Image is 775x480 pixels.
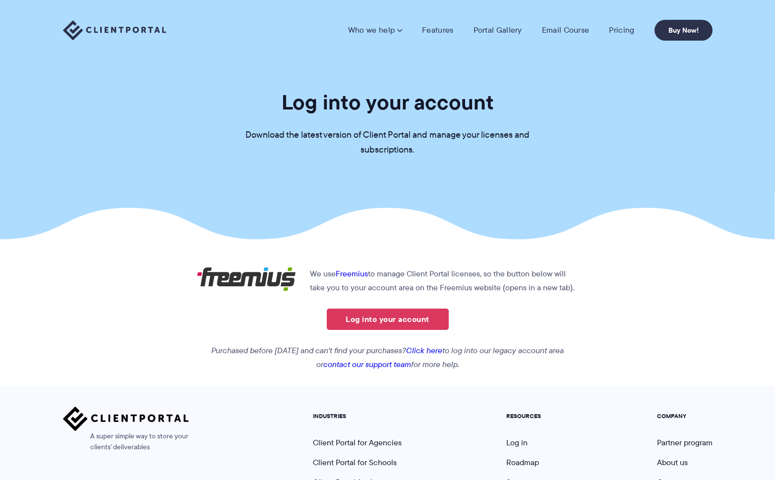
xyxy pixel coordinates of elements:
[323,359,411,370] a: contact our support team
[336,268,368,279] a: Freemius
[327,309,449,330] a: Log into your account
[313,437,402,448] a: Client Portal for Agencies
[406,345,442,356] a: Click here
[197,267,578,295] p: We use to manage Client Portal licenses, so the button below will take you to your account area o...
[211,345,564,370] em: Purchased before [DATE] and can't find your purchases? to log into our legacy account area or for...
[655,20,713,41] a: Buy Now!
[609,25,634,35] a: Pricing
[474,25,522,35] a: Portal Gallery
[657,457,688,468] a: About us
[542,25,590,35] a: Email Course
[506,457,539,468] a: Roadmap
[657,437,713,448] a: Partner program
[506,413,564,420] h5: RESOURCES
[348,25,402,35] a: Who we help
[313,413,413,420] h5: INDUSTRIES
[282,89,494,115] h1: Log into your account
[239,128,537,158] p: Download the latest version of Client Portal and manage your licenses and subscriptions.
[63,431,189,453] span: A super simple way to store your clients' deliverables
[313,457,397,468] a: Client Portal for Schools
[506,437,528,448] a: Log in
[197,267,296,291] img: Freemius logo
[422,25,453,35] a: Features
[657,413,713,420] h5: COMPANY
